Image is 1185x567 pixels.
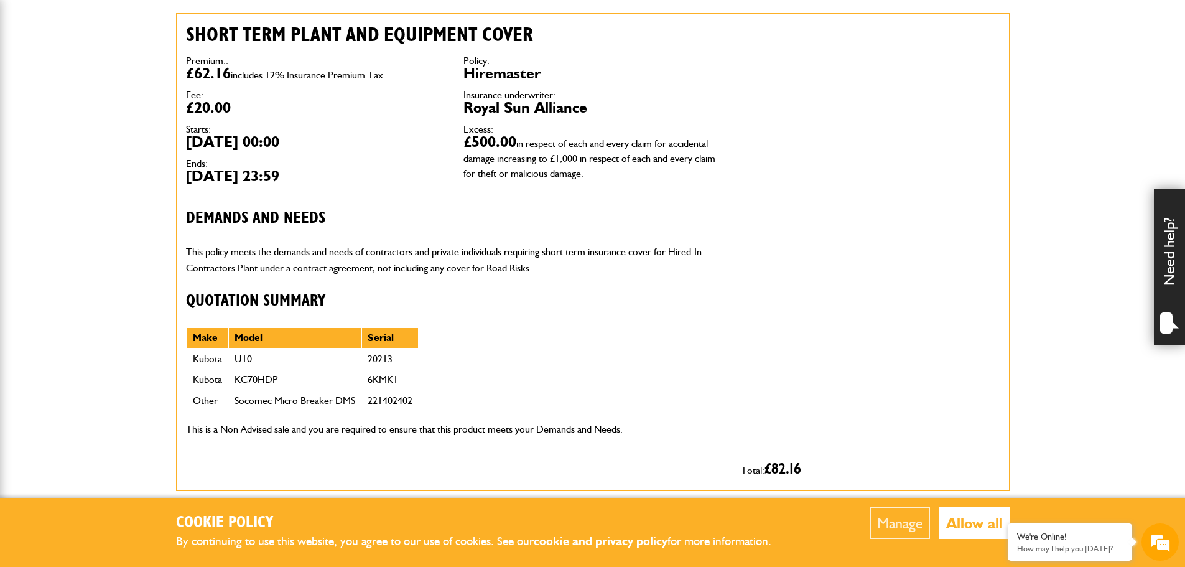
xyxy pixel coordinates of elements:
[228,390,361,411] td: Socomec Micro Breaker DMS
[186,159,445,169] dt: Ends:
[463,134,722,179] dd: £500.00
[186,134,445,149] dd: [DATE] 00:00
[228,369,361,390] td: KC70HDP
[463,56,722,66] dt: Policy:
[186,66,445,81] dd: £62.16
[16,189,227,216] input: Enter your phone number
[771,462,801,477] span: 82.16
[463,100,722,115] dd: Royal Sun Alliance
[186,421,722,438] p: This is a Non Advised sale and you are required to ensure that this product meets your Demands an...
[534,534,667,548] a: cookie and privacy policy
[1017,544,1123,553] p: How may I help you today?
[65,70,209,86] div: Chat with us now
[939,507,1010,539] button: Allow all
[870,507,930,539] button: Manage
[186,100,445,115] dd: £20.00
[187,349,228,370] td: Kubota
[187,369,228,390] td: Kubota
[176,532,792,551] p: By continuing to use this website, you agree to our use of cookies. See our for more information.
[463,138,715,179] span: in respect of each and every claim for accidental damage increasing to £1,000 in respect of each ...
[361,390,419,411] td: 221402402
[361,349,419,370] td: 20213
[16,115,227,143] input: Enter your last name
[1154,189,1185,345] div: Need help?
[204,6,234,36] div: Minimize live chat window
[186,292,722,311] h3: Quotation Summary
[361,327,419,349] th: Serial
[741,457,1000,481] p: Total:
[16,225,227,373] textarea: Type your message and hit 'Enter'
[187,390,228,411] td: Other
[169,383,226,400] em: Start Chat
[186,209,722,228] h3: Demands and needs
[231,69,383,81] span: includes 12% Insurance Premium Tax
[187,327,228,349] th: Make
[764,462,801,477] span: £
[463,66,722,81] dd: Hiremaster
[463,90,722,100] dt: Insurance underwriter:
[1017,532,1123,542] div: We're Online!
[176,513,792,533] h2: Cookie Policy
[228,349,361,370] td: U10
[186,124,445,134] dt: Starts:
[16,152,227,179] input: Enter your email address
[228,327,361,349] th: Model
[463,124,722,134] dt: Excess:
[186,90,445,100] dt: Fee:
[186,169,445,184] dd: [DATE] 23:59
[21,69,52,87] img: d_20077148190_company_1631870298795_20077148190
[361,369,419,390] td: 6KMK1
[186,244,722,276] p: This policy meets the demands and needs of contractors and private individuals requiring short te...
[186,56,445,66] dt: Premium::
[186,23,722,47] h2: Short term plant and equipment cover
